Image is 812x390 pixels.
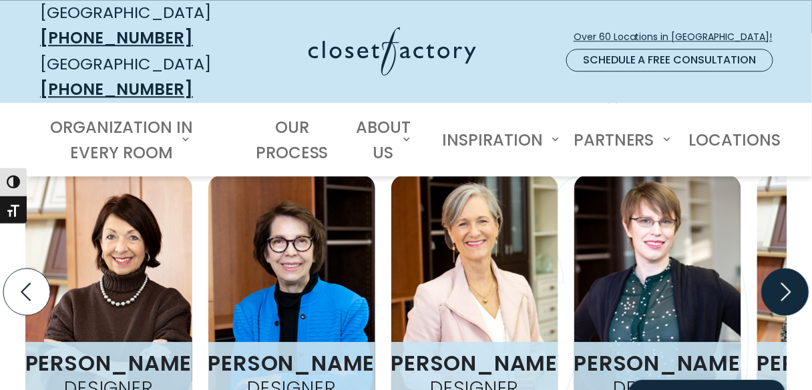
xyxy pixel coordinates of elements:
div: [GEOGRAPHIC_DATA] [40,51,204,103]
h3: [PERSON_NAME] [375,353,575,374]
a: Over 60 Locations in [GEOGRAPHIC_DATA]! [573,25,784,49]
h3: [PERSON_NAME] [192,353,392,374]
span: Our Process [256,116,329,164]
span: Partners [574,129,654,151]
a: [PHONE_NUMBER] [40,78,193,100]
span: Over 60 Locations in [GEOGRAPHIC_DATA]! [574,30,783,44]
h3: [PERSON_NAME] [9,353,209,374]
span: About Us [356,116,411,164]
img: Closet Factory Logo [309,27,476,75]
h3: [PERSON_NAME] [558,353,758,374]
span: Inspiration [442,129,543,151]
span: Organization in Every Room [50,116,193,164]
a: Schedule a Free Consultation [566,49,773,71]
nav: Primary Menu [17,104,795,177]
a: [PHONE_NUMBER] [40,27,193,49]
span: Locations [689,129,781,151]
